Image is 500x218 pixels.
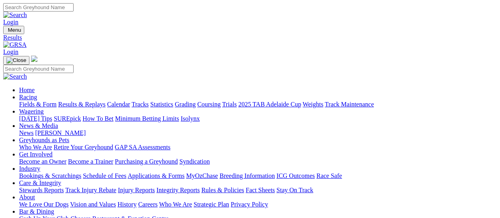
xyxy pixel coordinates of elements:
[156,187,200,193] a: Integrity Reports
[175,101,196,108] a: Grading
[194,201,229,208] a: Strategic Plan
[19,129,497,137] div: News & Media
[201,187,244,193] a: Rules & Policies
[238,101,301,108] a: 2025 TAB Adelaide Cup
[186,172,218,179] a: MyOzChase
[3,41,27,48] img: GRSA
[19,144,52,150] a: Who We Are
[19,208,54,215] a: Bar & Dining
[3,34,497,41] a: Results
[19,179,61,186] a: Care & Integrity
[19,187,497,194] div: Care & Integrity
[222,101,237,108] a: Trials
[19,144,497,151] div: Greyhounds as Pets
[19,101,497,108] div: Racing
[132,101,149,108] a: Tracks
[220,172,275,179] a: Breeding Information
[19,101,56,108] a: Fields & Form
[115,158,178,165] a: Purchasing a Greyhound
[68,158,113,165] a: Become a Trainer
[138,201,158,208] a: Careers
[231,201,268,208] a: Privacy Policy
[118,187,155,193] a: Injury Reports
[19,172,497,179] div: Industry
[83,172,126,179] a: Schedule of Fees
[115,115,179,122] a: Minimum Betting Limits
[3,65,74,73] input: Search
[83,115,114,122] a: How To Bet
[31,56,37,62] img: logo-grsa-white.png
[65,187,116,193] a: Track Injury Rebate
[3,73,27,80] img: Search
[150,101,173,108] a: Statistics
[19,194,35,201] a: About
[19,151,53,158] a: Get Involved
[8,27,21,33] span: Menu
[3,56,29,65] button: Toggle navigation
[19,129,33,136] a: News
[35,129,86,136] a: [PERSON_NAME]
[107,101,130,108] a: Calendar
[181,115,200,122] a: Isolynx
[19,108,44,115] a: Wagering
[117,201,136,208] a: History
[19,158,66,165] a: Become an Owner
[19,122,58,129] a: News & Media
[19,158,497,165] div: Get Involved
[276,187,313,193] a: Stay On Track
[3,19,18,25] a: Login
[19,187,64,193] a: Stewards Reports
[115,144,171,150] a: GAP SA Assessments
[3,26,24,34] button: Toggle navigation
[19,172,81,179] a: Bookings & Scratchings
[276,172,315,179] a: ICG Outcomes
[19,115,497,122] div: Wagering
[19,201,497,208] div: About
[6,57,26,64] img: Close
[179,158,210,165] a: Syndication
[159,201,192,208] a: Who We Are
[128,172,185,179] a: Applications & Forms
[54,115,81,122] a: SUREpick
[19,94,37,100] a: Racing
[19,87,35,93] a: Home
[58,101,105,108] a: Results & Replays
[197,101,221,108] a: Coursing
[246,187,275,193] a: Fact Sheets
[19,165,40,172] a: Industry
[325,101,374,108] a: Track Maintenance
[54,144,113,150] a: Retire Your Greyhound
[3,48,18,55] a: Login
[3,3,74,12] input: Search
[70,201,116,208] a: Vision and Values
[316,172,342,179] a: Race Safe
[19,137,69,143] a: Greyhounds as Pets
[19,115,52,122] a: [DATE] Tips
[19,201,68,208] a: We Love Our Dogs
[303,101,323,108] a: Weights
[3,12,27,19] img: Search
